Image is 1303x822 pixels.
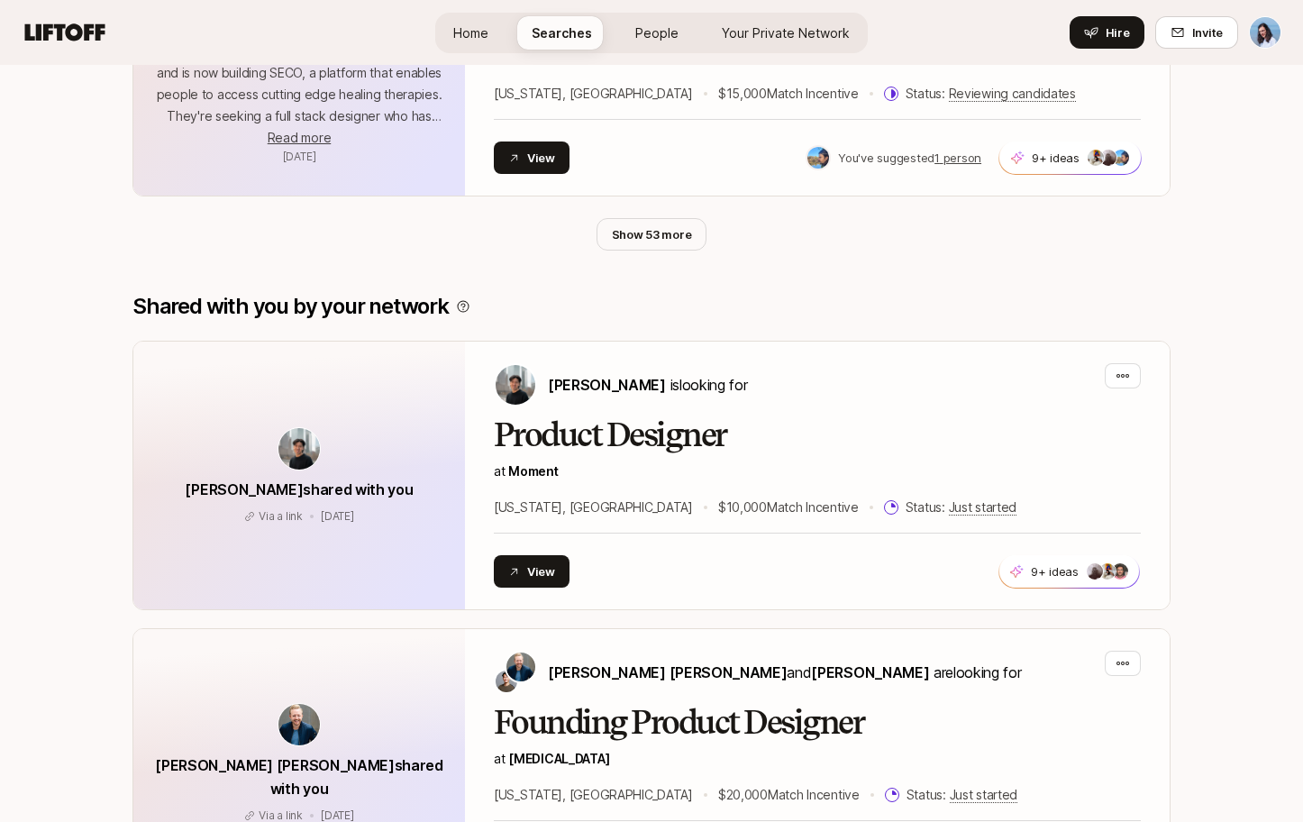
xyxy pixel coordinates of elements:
[1032,149,1080,167] p: 9+ ideas
[811,663,929,681] span: [PERSON_NAME]
[494,83,693,105] p: [US_STATE], [GEOGRAPHIC_DATA]
[185,480,413,498] span: [PERSON_NAME] shared with you
[906,497,1016,518] p: Status:
[1087,563,1103,580] img: ACg8ocLP8Po28MHD36tn1uzk0VZfsiVvIdErVHJ9RMzhqCg_8OP9=s160-c
[907,784,1017,806] p: Status:
[548,376,666,394] span: [PERSON_NAME]
[494,784,693,806] p: [US_STATE], [GEOGRAPHIC_DATA]
[906,83,1076,105] p: Status:
[807,147,829,169] img: 6a30bde6_9a81_45da_a8b3_f75bcd065425.jpg
[453,23,488,42] span: Home
[494,461,1141,482] p: at
[548,661,1021,684] p: are looking for
[1155,16,1238,49] button: Invite
[722,23,850,42] span: Your Private Network
[283,150,316,163] span: April 24, 2025 4:08pm
[838,151,934,165] span: You've suggested
[532,23,592,42] span: Searches
[934,151,981,165] u: 1 person
[949,86,1076,102] span: Reviewing candidates
[494,748,1141,770] p: at
[548,373,747,397] p: is looking for
[278,428,320,470] img: avatar-url
[998,141,1142,175] button: 9+ ideas
[494,705,1141,741] h2: Founding Product Designer
[1099,563,1116,580] img: ACg8ocLA9eoPaz3z5vLE0I7OC_v32zXj7mVDDAjqFnjo6YAUildr2WH_IQ=s160-c
[635,23,679,42] span: People
[439,16,503,50] a: Home
[1112,563,1128,580] img: be759a5f_470b_4f28_a2aa_5434c985ebf0.jpg
[494,555,569,588] button: View
[621,16,693,50] a: People
[494,497,693,518] p: [US_STATE], [GEOGRAPHIC_DATA]
[496,365,535,405] img: Billy Tseng
[132,294,449,319] p: Shared with you by your network
[268,127,331,149] button: Read more
[1100,150,1116,166] img: ACg8ocLP8Po28MHD36tn1uzk0VZfsiVvIdErVHJ9RMzhqCg_8OP9=s160-c
[949,499,1017,516] span: Just started
[278,704,320,745] img: avatar-url
[998,554,1140,589] button: 9+ ideas
[718,83,859,105] p: $15,000 Match Incentive
[718,784,860,806] p: $20,000 Match Incentive
[496,671,517,692] img: David Deng
[494,142,569,174] button: View
[707,16,864,50] a: Your Private Network
[321,509,354,523] span: September 11, 2025 4:06pm
[1106,23,1130,41] span: Hire
[321,808,354,822] span: September 11, 2025 8:14pm
[259,508,303,525] p: Via a link
[155,756,442,798] span: [PERSON_NAME] [PERSON_NAME] shared with you
[508,463,558,479] a: Moment
[597,218,707,251] button: Show 53 more
[718,497,859,518] p: $10,000 Match Incentive
[1113,150,1129,166] img: 6a30bde6_9a81_45da_a8b3_f75bcd065425.jpg
[787,663,929,681] span: and
[1249,16,1281,49] button: Dan Tase
[1031,562,1079,580] p: 9+ ideas
[1088,150,1104,166] img: ACg8ocLA9eoPaz3z5vLE0I7OC_v32zXj7mVDDAjqFnjo6YAUildr2WH_IQ=s160-c
[268,130,331,145] span: Read more
[494,417,1141,453] h2: Product Designer
[1070,16,1144,49] button: Hire
[155,41,443,127] p: “ [PERSON_NAME] was the founder & CEO of Artsy and is now building SECO, a platform that enables ...
[548,663,787,681] span: [PERSON_NAME] [PERSON_NAME]
[506,653,535,681] img: Sagan Schultz
[1192,23,1223,41] span: Invite
[517,16,606,50] a: Searches
[950,787,1018,803] span: Just started
[1250,17,1280,48] img: Dan Tase
[508,751,609,766] span: [MEDICAL_DATA]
